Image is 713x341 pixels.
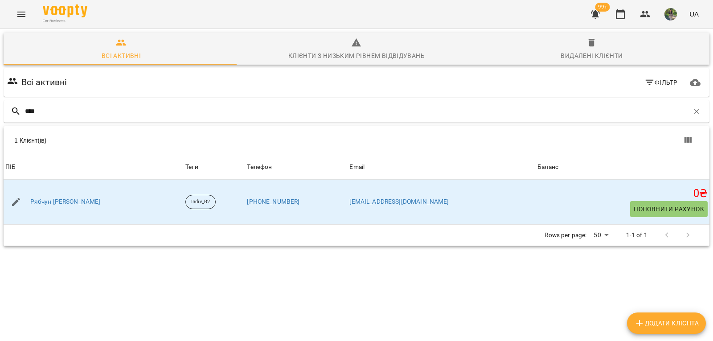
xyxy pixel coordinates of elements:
[644,77,678,88] span: Фільтр
[537,162,708,173] span: Баланс
[43,4,87,17] img: Voopty Logo
[247,162,272,173] div: Телефон
[537,162,558,173] div: Баланс
[689,9,699,19] span: UA
[5,162,16,173] div: Sort
[185,195,216,209] div: Indiv_B2
[247,162,272,173] div: Sort
[630,201,708,217] button: Поповнити рахунок
[686,6,702,22] button: UA
[537,187,708,201] h5: 0 ₴
[537,162,558,173] div: Sort
[11,4,32,25] button: Menu
[545,231,586,240] p: Rows per page:
[185,162,243,173] div: Теги
[21,75,67,89] h6: Всі активні
[43,18,87,24] span: For Business
[561,50,623,61] div: Видалені клієнти
[626,231,647,240] p: 1-1 of 1
[349,198,449,205] a: [EMAIL_ADDRESS][DOMAIN_NAME]
[288,50,425,61] div: Клієнти з низьким рівнем відвідувань
[5,162,182,173] span: ПІБ
[590,229,611,242] div: 50
[641,74,681,90] button: Фільтр
[5,162,16,173] div: ПІБ
[349,162,534,173] span: Email
[247,162,346,173] span: Телефон
[30,197,101,206] a: Рябчун [PERSON_NAME]
[14,136,362,145] div: 1 Клієнт(ів)
[677,130,699,151] button: Показати колонки
[634,204,704,214] span: Поповнити рахунок
[247,198,299,205] a: [PHONE_NUMBER]
[595,3,610,12] span: 99+
[664,8,677,21] img: 82b6375e9aa1348183c3d715e536a179.jpg
[191,198,210,206] p: Indiv_B2
[349,162,365,173] div: Email
[102,50,141,61] div: Всі активні
[4,126,709,155] div: Table Toolbar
